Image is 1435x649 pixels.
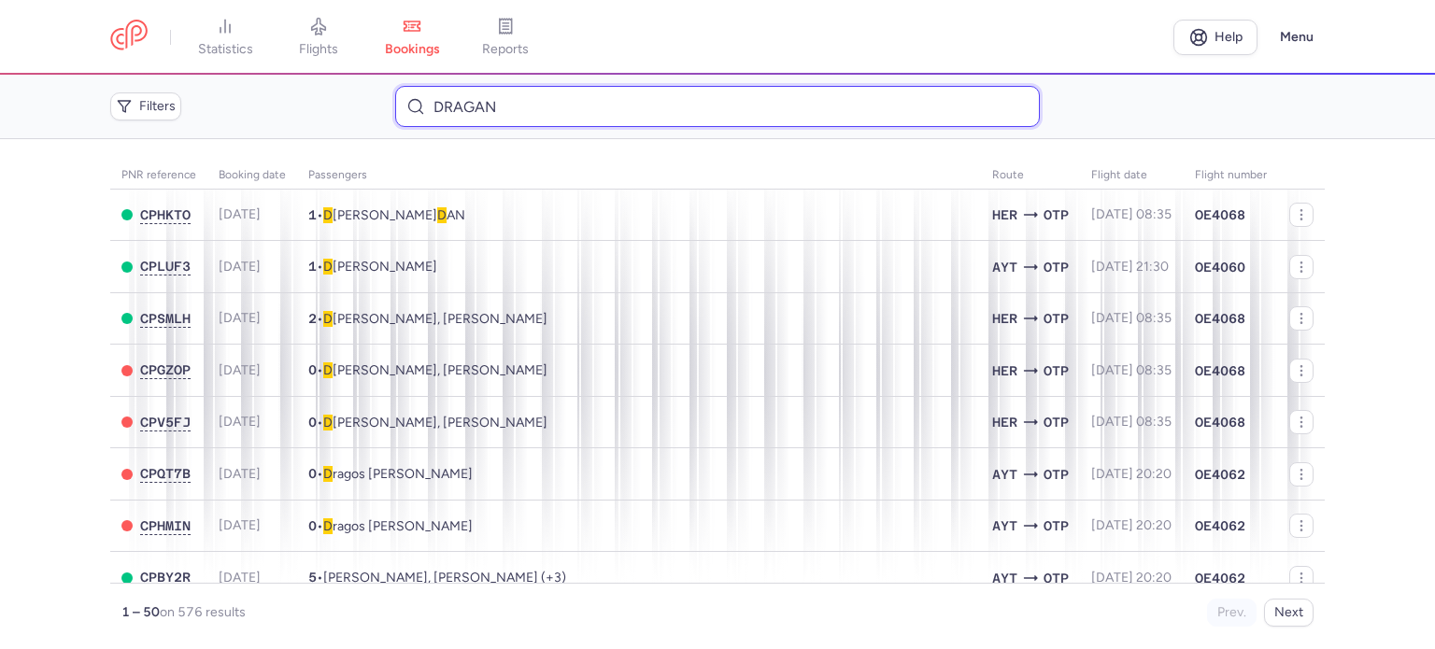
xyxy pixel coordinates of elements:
a: CitizenPlane red outlined logo [110,20,148,54]
input: Search bookings (PNR, name...) [395,86,1039,127]
span: Nikos Kazantzakis Airport, Irákleion, Greece [992,360,1017,381]
span: AYT [992,568,1017,588]
span: [DATE] 20:20 [1091,570,1172,586]
span: Dragos Mirel ZAHARIE [323,466,473,482]
span: [DATE] [219,362,261,378]
span: [DATE] 08:35 [1091,414,1172,430]
button: CPHKTO [140,207,191,223]
span: [DATE] [219,517,261,533]
span: CPSMLH [140,311,191,326]
button: CPSMLH [140,311,191,327]
button: CPHMIN [140,518,191,534]
span: 5 [308,570,317,585]
span: Nikos Kazantzakis Airport, Irákleion, Greece [992,308,1017,329]
button: Menu [1269,20,1325,55]
th: Passengers [297,162,981,190]
span: Henri Coanda International, Bucharest, Romania [1044,360,1069,381]
a: Help [1173,20,1257,55]
span: OE4062 [1195,569,1245,587]
span: CPGZOP [140,362,191,377]
span: OE4062 [1195,516,1245,535]
button: Next [1264,599,1314,627]
th: Route [981,162,1080,190]
span: Nikos Kazantzakis Airport, Irákleion, Greece [992,412,1017,432]
th: Booking date [207,162,297,190]
span: CONFIRMED [121,261,133,273]
span: • [308,518,473,534]
span: Dariia MYKHAILOVA, Valeriia MYKHAILOVA [323,362,547,378]
span: Henri Coanda International, Bucharest, Romania [1044,568,1069,588]
th: Flight number [1184,162,1278,190]
span: CPHKTO [140,207,191,222]
span: D [323,518,333,534]
span: D [323,415,333,430]
span: Daniela Iuliana ABURDAN [323,207,465,223]
span: OE4060 [1195,258,1245,276]
span: • [308,570,566,586]
span: D [323,362,333,378]
span: 0 [308,415,317,430]
span: Nikos Kazantzakis Airport, Irákleion, Greece [992,205,1017,225]
span: 0 [308,466,317,481]
span: Henri Coanda International, Bucharest, Romania [1044,308,1069,329]
span: Laura MEIROSU, Stefania PITICAS, Eugen Clemen BRINZOI, David Mihai BRINZOI, Ilinca PITICAS [323,570,566,586]
button: CPBY2R [140,570,191,586]
span: statistics [198,41,253,58]
span: bookings [385,41,440,58]
span: 0 [308,518,317,533]
span: [DATE] [219,206,261,222]
span: Antalya, Antalya, Turkey [992,515,1017,536]
span: OE4068 [1195,205,1245,224]
span: Henri Coanda International, Bucharest, Romania [1044,464,1069,485]
span: reports [482,41,529,58]
span: Dragos Mirel ZAHARIE [323,518,473,534]
span: • [308,207,465,223]
span: [DATE] [219,570,261,586]
span: 2 [308,311,317,326]
span: 1 [308,207,317,222]
button: CPQT7B [140,466,191,482]
button: Filters [110,92,181,120]
span: CPV5FJ [140,415,191,430]
span: Henri Coanda International, Bucharest, Romania [1044,515,1069,536]
span: [DATE] [219,466,261,482]
span: Dariia MYKHAILOVA, Valeriia MYKHAILOVA [323,311,547,327]
span: Help [1215,30,1243,44]
span: [DATE] [219,310,261,326]
span: D [323,259,333,275]
button: Prev. [1207,599,1257,627]
a: reports [459,17,552,58]
span: OE4068 [1195,413,1245,431]
span: OE4068 [1195,309,1245,328]
span: • [308,415,547,430]
span: [DATE] [219,414,261,430]
span: D [437,207,447,223]
button: CPV5FJ [140,415,191,430]
span: on 576 results [160,604,246,620]
button: CPLUF3 [140,259,191,275]
span: Antalya, Antalya, Turkey [992,464,1017,485]
span: CPLUF3 [140,259,191,274]
span: CPBY2R [140,570,191,585]
span: Antalya, Antalya, Turkey [992,257,1017,277]
span: Henri Coanda International, Bucharest, Romania [1044,257,1069,277]
span: D [323,466,333,482]
a: bookings [365,17,459,58]
button: CPGZOP [140,362,191,378]
th: PNR reference [110,162,207,190]
span: • [308,259,437,275]
span: OTP [1044,205,1069,225]
span: [DATE] 08:35 [1091,310,1172,326]
a: statistics [178,17,272,58]
span: D [323,311,333,327]
span: • [308,311,547,327]
th: flight date [1080,162,1184,190]
span: [DATE] 08:35 [1091,206,1172,222]
span: [DATE] 20:20 [1091,466,1172,482]
span: • [308,362,547,378]
span: OE4062 [1195,465,1245,484]
span: flights [299,41,338,58]
span: Filters [139,99,176,114]
span: 0 [308,362,317,377]
span: Henri Coanda International, Bucharest, Romania [1044,412,1069,432]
